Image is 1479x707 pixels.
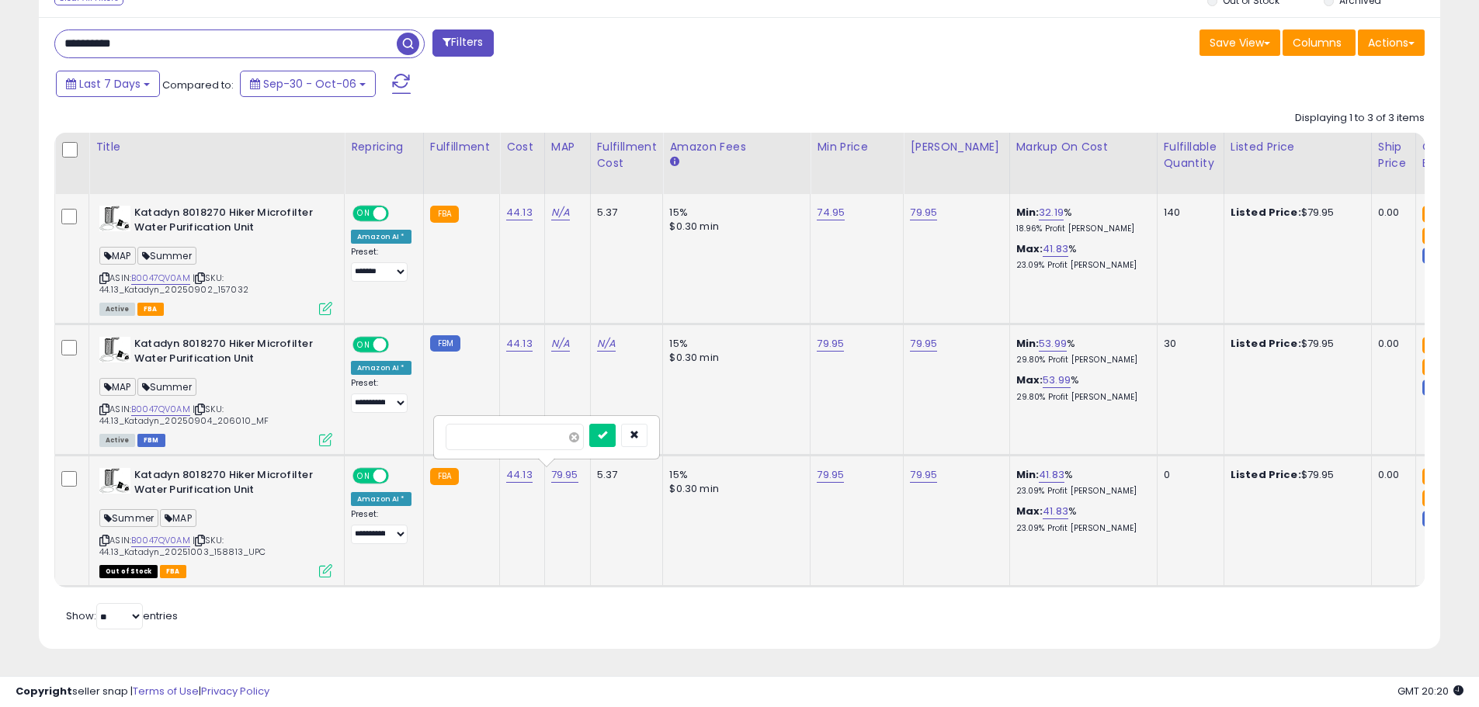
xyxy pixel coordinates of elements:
[1200,29,1280,56] button: Save View
[551,467,578,483] a: 79.95
[16,684,269,699] div: seller snap | |
[669,155,679,169] small: Amazon Fees.
[263,76,356,92] span: Sep-30 - Oct-06
[1016,205,1040,220] b: Min:
[99,272,248,295] span: | SKU: 44.13_Katadyn_20250902_157032
[1422,248,1453,264] small: FBM
[387,470,411,483] span: OFF
[99,337,332,445] div: ASIN:
[506,139,538,155] div: Cost
[160,509,196,527] span: MAP
[597,468,651,482] div: 5.37
[1043,373,1071,388] a: 53.99
[1016,504,1043,518] b: Max:
[99,247,136,265] span: MAP
[351,378,411,413] div: Preset:
[1016,260,1145,271] p: 23.09% Profit [PERSON_NAME]
[133,684,199,698] a: Terms of Use
[99,206,332,314] div: ASIN:
[669,206,798,220] div: 15%
[432,29,493,57] button: Filters
[131,272,190,285] a: B0047QV0AM
[134,337,323,369] b: Katadyn 8018270 Hiker Microfilter Water Purification Unit
[1378,206,1404,220] div: 0.00
[99,303,135,316] span: All listings currently available for purchase on Amazon
[1422,227,1451,244] small: FBA
[430,335,460,352] small: FBM
[351,361,411,375] div: Amazon AI *
[1283,29,1356,56] button: Columns
[551,139,584,155] div: MAP
[1164,468,1212,482] div: 0
[1039,467,1064,483] a: 41.83
[1009,133,1157,194] th: The percentage added to the cost of goods (COGS) that forms the calculator for Min & Max prices.
[817,205,845,220] a: 74.95
[430,468,459,485] small: FBA
[387,338,411,352] span: OFF
[1016,467,1040,482] b: Min:
[351,509,411,544] div: Preset:
[597,139,657,172] div: Fulfillment Cost
[351,492,411,506] div: Amazon AI *
[1231,206,1359,220] div: $79.95
[1295,111,1425,126] div: Displaying 1 to 3 of 3 items
[1422,511,1453,527] small: FBM
[354,338,373,352] span: ON
[99,206,130,231] img: 31mtCEA+XrL._SL40_.jpg
[817,467,844,483] a: 79.95
[99,468,130,494] img: 31mtCEA+XrL._SL40_.jpg
[1231,205,1301,220] b: Listed Price:
[351,139,417,155] div: Repricing
[817,139,897,155] div: Min Price
[1397,684,1463,698] span: 2025-10-14 20:20 GMT
[16,684,72,698] strong: Copyright
[1378,337,1404,351] div: 0.00
[1378,468,1404,482] div: 0.00
[1231,468,1359,482] div: $79.95
[131,534,190,547] a: B0047QV0AM
[131,403,190,416] a: B0047QV0AM
[134,206,323,238] b: Katadyn 8018270 Hiker Microfilter Water Purification Unit
[1231,337,1359,351] div: $79.95
[137,247,196,265] span: Summer
[817,336,844,352] a: 79.95
[99,509,158,527] span: Summer
[669,220,798,234] div: $0.30 min
[99,378,136,396] span: MAP
[1043,241,1068,257] a: 41.83
[1016,224,1145,234] p: 18.96% Profit [PERSON_NAME]
[66,608,178,623] span: Show: entries
[99,534,266,557] span: | SKU: 44.13_Katadyn_20251003_158813_UPC
[1358,29,1425,56] button: Actions
[137,434,165,447] span: FBM
[1016,206,1145,234] div: %
[910,467,937,483] a: 79.95
[95,139,338,155] div: Title
[1039,205,1064,220] a: 32.19
[910,205,937,220] a: 79.95
[1016,373,1043,387] b: Max:
[1039,336,1067,352] a: 53.99
[1016,504,1145,533] div: %
[160,565,186,578] span: FBA
[669,351,798,365] div: $0.30 min
[1422,337,1451,354] small: FBA
[1422,379,1453,396] small: FBM
[1016,392,1145,403] p: 29.80% Profit [PERSON_NAME]
[354,207,373,220] span: ON
[137,303,164,316] span: FBA
[354,470,373,483] span: ON
[669,468,798,482] div: 15%
[669,482,798,496] div: $0.30 min
[1378,139,1409,172] div: Ship Price
[1016,523,1145,534] p: 23.09% Profit [PERSON_NAME]
[1231,336,1301,351] b: Listed Price:
[1231,467,1301,482] b: Listed Price:
[201,684,269,698] a: Privacy Policy
[99,337,130,362] img: 31mtCEA+XrL._SL40_.jpg
[134,468,323,501] b: Katadyn 8018270 Hiker Microfilter Water Purification Unit
[597,206,651,220] div: 5.37
[162,78,234,92] span: Compared to:
[1016,336,1040,351] b: Min:
[506,467,533,483] a: 44.13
